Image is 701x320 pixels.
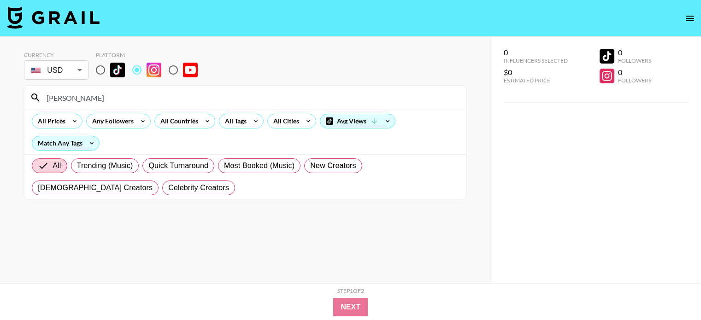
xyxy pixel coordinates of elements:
[618,48,651,57] div: 0
[268,114,301,128] div: All Cities
[337,287,364,294] div: Step 1 of 2
[504,48,568,57] div: 0
[32,136,99,150] div: Match Any Tags
[32,114,67,128] div: All Prices
[53,160,61,171] span: All
[504,57,568,64] div: Influencers Selected
[504,77,568,84] div: Estimated Price
[168,182,229,193] span: Celebrity Creators
[504,68,568,77] div: $0
[7,6,100,29] img: Grail Talent
[96,52,205,58] div: Platform
[219,114,248,128] div: All Tags
[38,182,153,193] span: [DEMOGRAPHIC_DATA] Creators
[148,160,208,171] span: Quick Turnaround
[24,52,88,58] div: Currency
[77,160,133,171] span: Trending (Music)
[618,57,651,64] div: Followers
[310,160,356,171] span: New Creators
[183,63,198,77] img: YouTube
[87,114,135,128] div: Any Followers
[110,63,125,77] img: TikTok
[681,9,699,28] button: open drawer
[618,68,651,77] div: 0
[333,298,368,316] button: Next
[147,63,161,77] img: Instagram
[655,274,690,309] iframe: Drift Widget Chat Controller
[26,62,87,78] div: USD
[618,77,651,84] div: Followers
[320,114,395,128] div: Avg Views
[41,90,460,105] input: Search by User Name
[155,114,200,128] div: All Countries
[224,160,295,171] span: Most Booked (Music)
